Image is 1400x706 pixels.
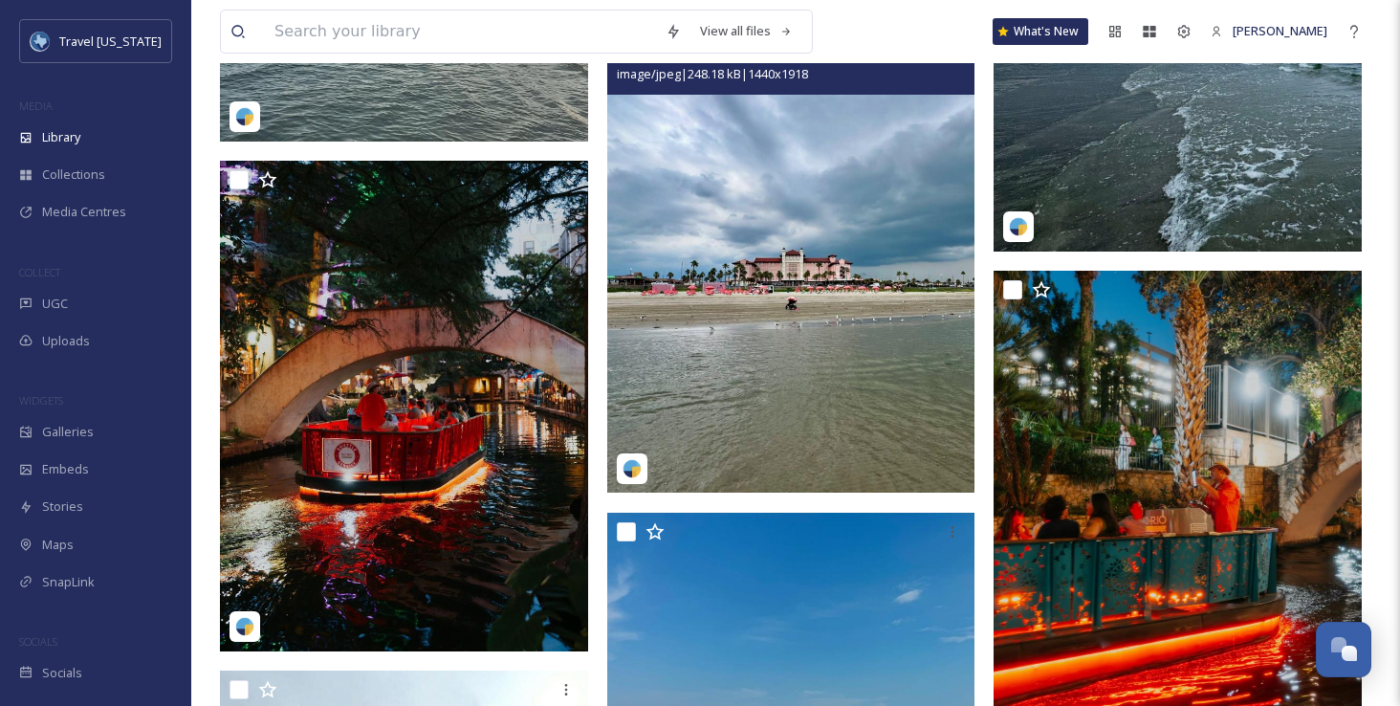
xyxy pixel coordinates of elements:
[1316,622,1371,677] button: Open Chat
[42,165,105,184] span: Collections
[993,18,1088,45] a: What's New
[42,423,94,441] span: Galleries
[42,128,80,146] span: Library
[1233,22,1327,39] span: [PERSON_NAME]
[42,573,95,591] span: SnapLink
[42,536,74,554] span: Maps
[42,295,68,313] span: UGC
[19,99,53,113] span: MEDIA
[265,11,656,53] input: Search your library
[42,664,82,682] span: Socials
[1009,217,1028,236] img: snapsea-logo.png
[42,460,89,478] span: Embeds
[623,459,642,478] img: snapsea-logo.png
[19,265,60,279] span: COLLECT
[19,634,57,649] span: SOCIALS
[59,33,162,50] span: Travel [US_STATE]
[31,32,50,51] img: images%20%281%29.jpeg
[235,107,254,126] img: snapsea-logo.png
[1201,12,1337,50] a: [PERSON_NAME]
[617,65,808,82] span: image/jpeg | 248.18 kB | 1440 x 1918
[42,497,83,516] span: Stories
[42,332,90,350] span: Uploads
[42,203,126,221] span: Media Centres
[235,617,254,636] img: snapsea-logo.png
[690,12,802,50] a: View all files
[220,161,588,651] img: ando_kurohige-17981806163855251.jpeg
[19,393,63,408] span: WIDGETS
[607,3,975,494] img: roamgalveston-18039740594674978.jpeg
